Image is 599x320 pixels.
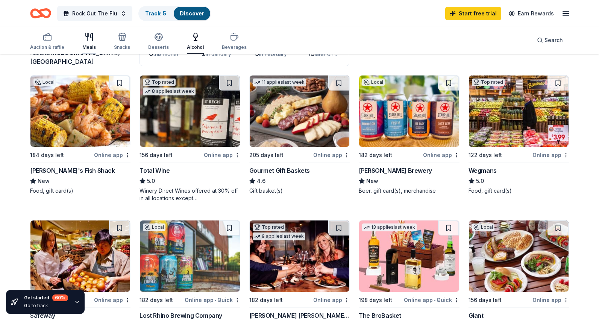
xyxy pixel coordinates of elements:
div: 122 days left [469,151,502,160]
a: Image for WegmansTop rated122 days leftOnline appWegmans5.0Food, gift card(s) [469,75,569,195]
div: Local [472,223,494,231]
div: Local [362,78,385,86]
button: Snacks [114,29,130,54]
a: Image for Ford's Fish ShackLocal184 days leftOnline app[PERSON_NAME]'s Fish ShackNewFood, gift ca... [30,75,130,195]
div: Gift basket(s) [249,187,350,195]
div: [PERSON_NAME] Brewery [359,166,432,175]
img: Image for Ford's Fish Shack [30,75,130,147]
button: Alcohol [187,29,204,54]
div: Online app [532,295,569,305]
button: Auction & raffle [30,29,64,54]
span: 5.0 [476,177,484,186]
a: Home [30,5,51,22]
div: 60 % [52,294,68,301]
div: The BroBasket [359,311,401,320]
div: Online app [423,150,459,160]
div: 156 days left [140,151,173,160]
div: Total Wine [140,166,170,175]
span: 4.6 [257,177,265,186]
div: Gourmet Gift Baskets [249,166,310,175]
button: Track· 5Discover [138,6,211,21]
img: Image for Safeway [30,220,130,292]
div: Alcohol [187,44,204,50]
img: Image for Total Wine [140,75,240,147]
div: Auction & raffle [30,44,64,50]
a: Image for Gourmet Gift Baskets11 applieslast week205 days leftOnline appGourmet Gift Baskets4.6Gi... [249,75,350,195]
div: Top rated [472,78,505,86]
div: Food, gift card(s) [469,187,569,195]
a: Image for Total WineTop rated8 applieslast week156 days leftOnline appTotal Wine5.0Winery Direct ... [140,75,240,202]
span: New [38,177,50,186]
div: Local [143,223,165,231]
div: results [30,48,130,66]
div: Beer, gift card(s), merchandise [359,187,459,195]
div: Desserts [148,44,169,50]
div: Top rated [143,78,176,86]
button: Search [531,33,569,48]
img: Image for Lost Rhino Brewing Company [140,220,240,292]
div: [PERSON_NAME]'s Fish Shack [30,166,115,175]
div: Lost Rhino Brewing Company [140,311,222,320]
div: 13 applies last week [362,223,417,231]
div: Online app Quick [185,295,240,305]
div: 8 applies last week [143,88,196,95]
button: Rock Out The Flu [57,6,132,21]
span: 5.0 [147,177,155,186]
div: 198 days left [359,296,392,305]
div: Online app [313,295,350,305]
img: Image for Gourmet Gift Baskets [250,75,349,147]
div: Winery Direct Wines offered at 30% off in all locations except [GEOGRAPHIC_DATA], [GEOGRAPHIC_DAT... [140,187,240,202]
span: New [366,177,378,186]
div: 156 days left [469,296,502,305]
span: Rock Out The Flu [72,9,117,18]
span: Search [544,36,563,45]
div: Top rated [253,223,285,231]
div: Online app [532,150,569,160]
div: [PERSON_NAME] [PERSON_NAME] Winery and Restaurants [249,311,350,320]
div: 9 applies last week [253,232,305,240]
div: Online app [313,150,350,160]
div: Online app [204,150,240,160]
div: Online app Quick [404,295,459,305]
button: Desserts [148,29,169,54]
div: Giant [469,311,484,320]
div: Local [33,78,56,86]
div: Beverages [222,44,247,50]
div: Wegmans [469,166,497,175]
div: 184 days left [30,151,64,160]
a: Track· 5 [145,10,166,17]
div: Get started [24,294,68,301]
div: Snacks [114,44,130,50]
button: Meals [82,29,96,54]
div: Online app [94,150,130,160]
a: Image for Starr Hill BreweryLocal182 days leftOnline app[PERSON_NAME] BreweryNewBeer, gift card(s... [359,75,459,195]
div: Meals [82,44,96,50]
div: 205 days left [249,151,284,160]
img: Image for Starr Hill Brewery [359,75,459,147]
div: 182 days left [359,151,392,160]
span: • [215,297,216,303]
button: Beverages [222,29,247,54]
img: Image for Cooper's Hawk Winery and Restaurants [250,220,349,292]
a: Earn Rewards [504,7,558,20]
img: Image for Giant [469,220,569,292]
div: 182 days left [249,296,283,305]
span: • [434,297,435,303]
a: Start free trial [445,7,501,20]
a: Discover [180,10,204,17]
div: Food, gift card(s) [30,187,130,195]
div: 11 applies last week [253,78,306,86]
img: Image for Wegmans [469,75,569,147]
div: 182 days left [140,296,173,305]
div: Go to track [24,303,68,309]
img: Image for The BroBasket [359,220,459,292]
